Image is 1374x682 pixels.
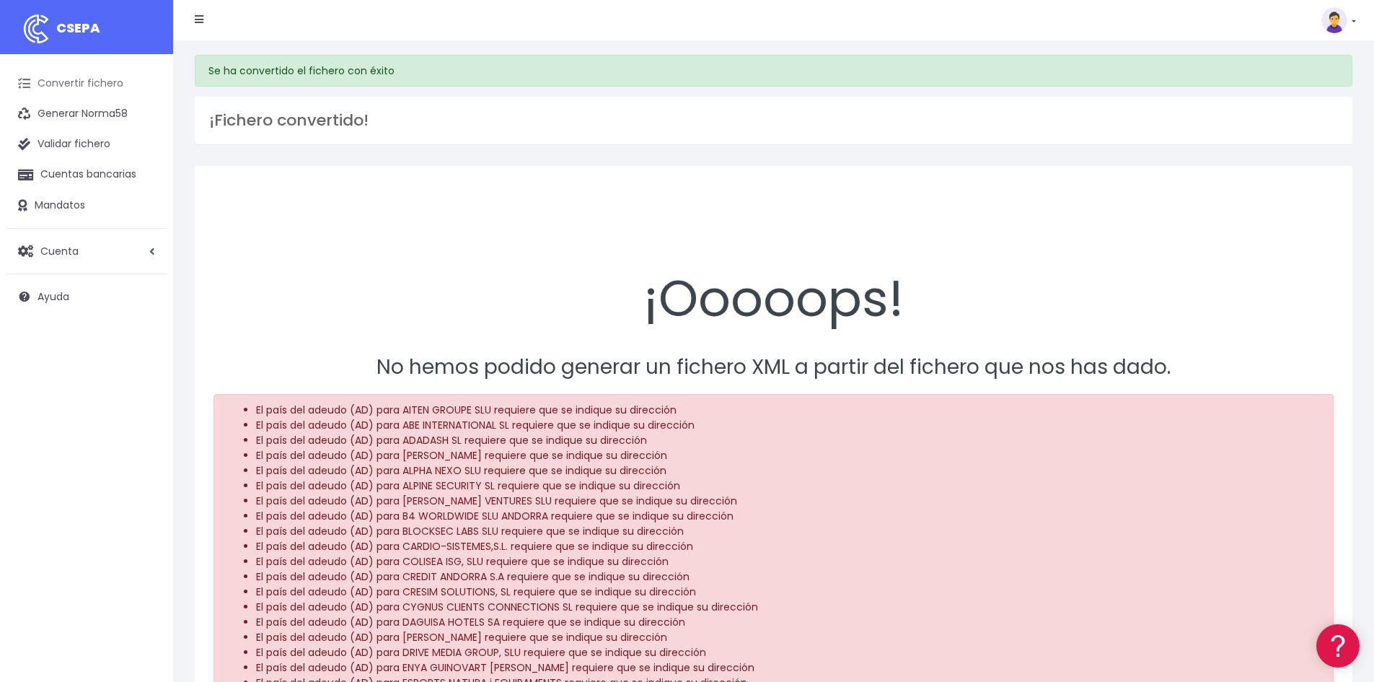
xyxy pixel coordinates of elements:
[256,403,1321,418] li: El país del adeudo (AD) para AITEN GROUPE SLU requiere que se indique su dirección
[256,418,1321,433] li: El país del adeudo (AD) para ABE INTERNATIONAL SL requiere que se indique su dirección
[256,539,1321,554] li: El país del adeudo (AD) para CARDIO-SISTEMES,S.L. requiere que se indique su dirección
[7,129,166,159] a: Validar fichero
[1321,7,1347,33] img: profile
[256,478,1321,494] li: El país del adeudo (AD) para ALPINE SECURITY SL requiere que se indique su dirección
[195,55,1352,87] div: Se ha convertido el fichero con éxito
[18,11,54,47] img: logo
[256,448,1321,463] li: El país del adeudo (AD) para [PERSON_NAME] requiere que se indique su dirección
[256,524,1321,539] li: El país del adeudo (AD) para BLOCKSEC LABS SLU requiere que se indique su dirección
[256,585,1321,600] li: El país del adeudo (AD) para CRESIM SOLUTIONS, SL requiere que se indique su dirección
[40,243,79,258] span: Cuenta
[7,281,166,312] a: Ayuda
[7,99,166,129] a: Generar Norma58
[256,569,1321,585] li: El país del adeudo (AD) para CREDIT ANDORRA S.A requiere que se indique su dirección
[256,615,1321,630] li: El país del adeudo (AD) para DAGUISA HOTELS SA requiere que se indique su dirección
[256,645,1321,660] li: El país del adeudo (AD) para DRIVE MEDIA GROUP, SLU requiere que se indique su dirección
[256,494,1321,509] li: El país del adeudo (AD) para [PERSON_NAME] VENTURES SLU requiere que se indique su dirección
[7,159,166,190] a: Cuentas bancarias
[256,509,1321,524] li: El país del adeudo (AD) para B4 WORLDWIDE SLU ANDORRA requiere que se indique su dirección
[38,289,69,304] span: Ayuda
[256,463,1321,478] li: El país del adeudo (AD) para ALPHA NEXO SLU requiere que se indique su dirección
[256,433,1321,448] li: El país del adeudo (AD) para ADADASH SL requiere que se indique su dirección
[213,185,1334,336] div: ¡Ooooops!
[209,111,1338,130] h3: ¡Fichero convertido!
[7,236,166,266] a: Cuenta
[256,630,1321,645] li: El país del adeudo (AD) para [PERSON_NAME] requiere que se indique su dirección
[56,19,100,37] span: CSEPA
[256,660,1321,676] li: El país del adeudo (AD) para ENYA GUINOVART [PERSON_NAME] requiere que se indique su dirección
[256,600,1321,615] li: El país del adeudo (AD) para CYGNUS CLIENTS CONNECTIONS SL requiere que se indique su dirección
[256,554,1321,569] li: El país del adeudo (AD) para COLISEA ISG, SLU requiere que se indique su dirección
[7,191,166,221] a: Mandatos
[213,351,1334,384] p: No hemos podido generar un fichero XML a partir del fichero que nos has dado.
[7,69,166,99] a: Convertir fichero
